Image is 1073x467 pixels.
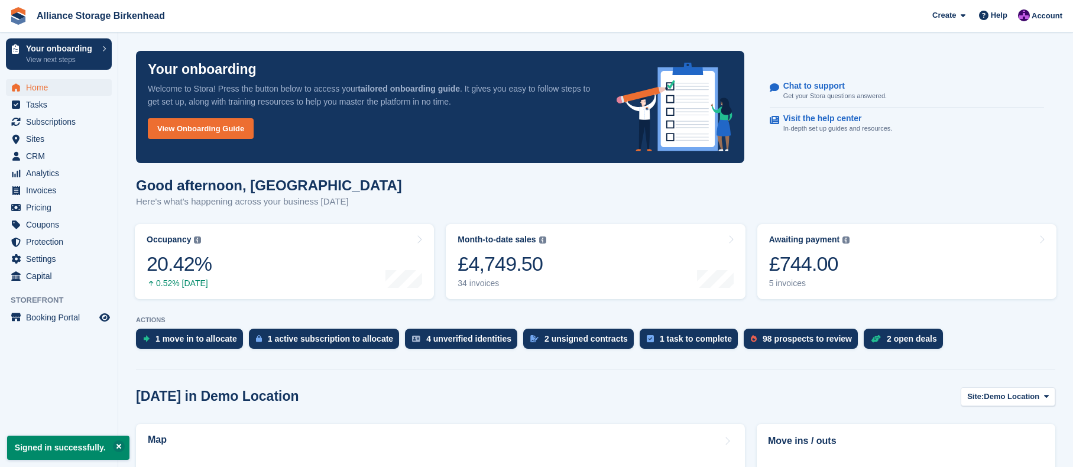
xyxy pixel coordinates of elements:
div: 2 open deals [887,334,937,343]
span: Analytics [26,165,97,181]
a: menu [6,216,112,233]
a: 4 unverified identities [405,329,523,355]
p: Your onboarding [26,44,96,53]
img: deal-1b604bf984904fb50ccaf53a9ad4b4a5d6e5aea283cecdc64d6e3604feb123c2.svg [871,335,881,343]
h2: [DATE] in Demo Location [136,388,299,404]
div: 2 unsigned contracts [544,334,628,343]
a: menu [6,234,112,250]
div: £744.00 [769,252,850,276]
span: Home [26,79,97,96]
span: Coupons [26,216,97,233]
img: icon-info-grey-7440780725fd019a000dd9b08b2336e03edf1995a4989e88bcd33f0948082b44.svg [539,236,546,244]
a: menu [6,79,112,96]
div: 98 prospects to review [763,334,852,343]
div: 5 invoices [769,278,850,288]
span: Invoices [26,182,97,199]
a: View Onboarding Guide [148,118,254,139]
a: menu [6,165,112,181]
strong: tailored onboarding guide [358,84,460,93]
a: 1 move in to allocate [136,329,249,355]
p: Get your Stora questions answered. [783,91,887,101]
span: Protection [26,234,97,250]
div: 4 unverified identities [426,334,511,343]
img: move_ins_to_allocate_icon-fdf77a2bb77ea45bf5b3d319d69a93e2d87916cf1d5bf7949dd705db3b84f3ca.svg [143,335,150,342]
a: menu [6,309,112,326]
div: £4,749.50 [458,252,546,276]
a: Occupancy 20.42% 0.52% [DATE] [135,224,434,299]
span: CRM [26,148,97,164]
p: Here's what's happening across your business [DATE] [136,195,402,209]
div: 34 invoices [458,278,546,288]
span: Capital [26,268,97,284]
div: 1 move in to allocate [155,334,237,343]
img: prospect-51fa495bee0391a8d652442698ab0144808aea92771e9ea1ae160a38d050c398.svg [751,335,757,342]
img: stora-icon-8386f47178a22dfd0bd8f6a31ec36ba5ce8667c1dd55bd0f319d3a0aa187defe.svg [9,7,27,25]
img: task-75834270c22a3079a89374b754ae025e5fb1db73e45f91037f5363f120a921f8.svg [647,335,654,342]
span: Demo Location [984,391,1039,403]
a: Visit the help center In-depth set up guides and resources. [770,108,1044,140]
a: 98 prospects to review [744,329,864,355]
img: active_subscription_to_allocate_icon-d502201f5373d7db506a760aba3b589e785aa758c864c3986d89f69b8ff3... [256,335,262,342]
p: Visit the help center [783,113,883,124]
p: Chat to support [783,81,877,91]
div: Month-to-date sales [458,235,536,245]
a: menu [6,182,112,199]
span: Help [991,9,1007,21]
a: Alliance Storage Birkenhead [32,6,170,25]
a: Your onboarding View next steps [6,38,112,70]
p: In-depth set up guides and resources. [783,124,893,134]
p: Welcome to Stora! Press the button below to access your . It gives you easy to follow steps to ge... [148,82,598,108]
div: 0.52% [DATE] [147,278,212,288]
div: 1 active subscription to allocate [268,334,393,343]
p: Signed in successfully. [7,436,129,460]
img: icon-info-grey-7440780725fd019a000dd9b08b2336e03edf1995a4989e88bcd33f0948082b44.svg [194,236,201,244]
button: Site: Demo Location [961,387,1055,407]
a: menu [6,268,112,284]
span: Sites [26,131,97,147]
img: verify_identity-adf6edd0f0f0b5bbfe63781bf79b02c33cf7c696d77639b501bdc392416b5a36.svg [412,335,420,342]
span: Account [1032,10,1062,22]
div: 20.42% [147,252,212,276]
span: Settings [26,251,97,267]
a: menu [6,148,112,164]
p: Your onboarding [148,63,257,76]
span: Pricing [26,199,97,216]
a: Preview store [98,310,112,325]
a: menu [6,113,112,130]
span: Site: [967,391,984,403]
img: contract_signature_icon-13c848040528278c33f63329250d36e43548de30e8caae1d1a13099fd9432cc5.svg [530,335,539,342]
a: menu [6,251,112,267]
a: Awaiting payment £744.00 5 invoices [757,224,1056,299]
a: Month-to-date sales £4,749.50 34 invoices [446,224,745,299]
img: Romilly Norton [1018,9,1030,21]
p: ACTIONS [136,316,1055,324]
span: Tasks [26,96,97,113]
span: Booking Portal [26,309,97,326]
a: menu [6,199,112,216]
a: menu [6,96,112,113]
span: Create [932,9,956,21]
div: Awaiting payment [769,235,840,245]
div: 1 task to complete [660,334,732,343]
div: Occupancy [147,235,191,245]
a: 2 unsigned contracts [523,329,640,355]
h2: Map [148,434,167,445]
h2: Move ins / outs [768,434,1044,448]
img: onboarding-info-6c161a55d2c0e0a8cae90662b2fe09162a5109e8cc188191df67fb4f79e88e88.svg [617,63,732,151]
span: Storefront [11,294,118,306]
img: icon-info-grey-7440780725fd019a000dd9b08b2336e03edf1995a4989e88bcd33f0948082b44.svg [842,236,850,244]
a: Chat to support Get your Stora questions answered. [770,75,1044,108]
a: 1 task to complete [640,329,744,355]
p: View next steps [26,54,96,65]
a: menu [6,131,112,147]
span: Subscriptions [26,113,97,130]
a: 2 open deals [864,329,949,355]
a: 1 active subscription to allocate [249,329,405,355]
h1: Good afternoon, [GEOGRAPHIC_DATA] [136,177,402,193]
